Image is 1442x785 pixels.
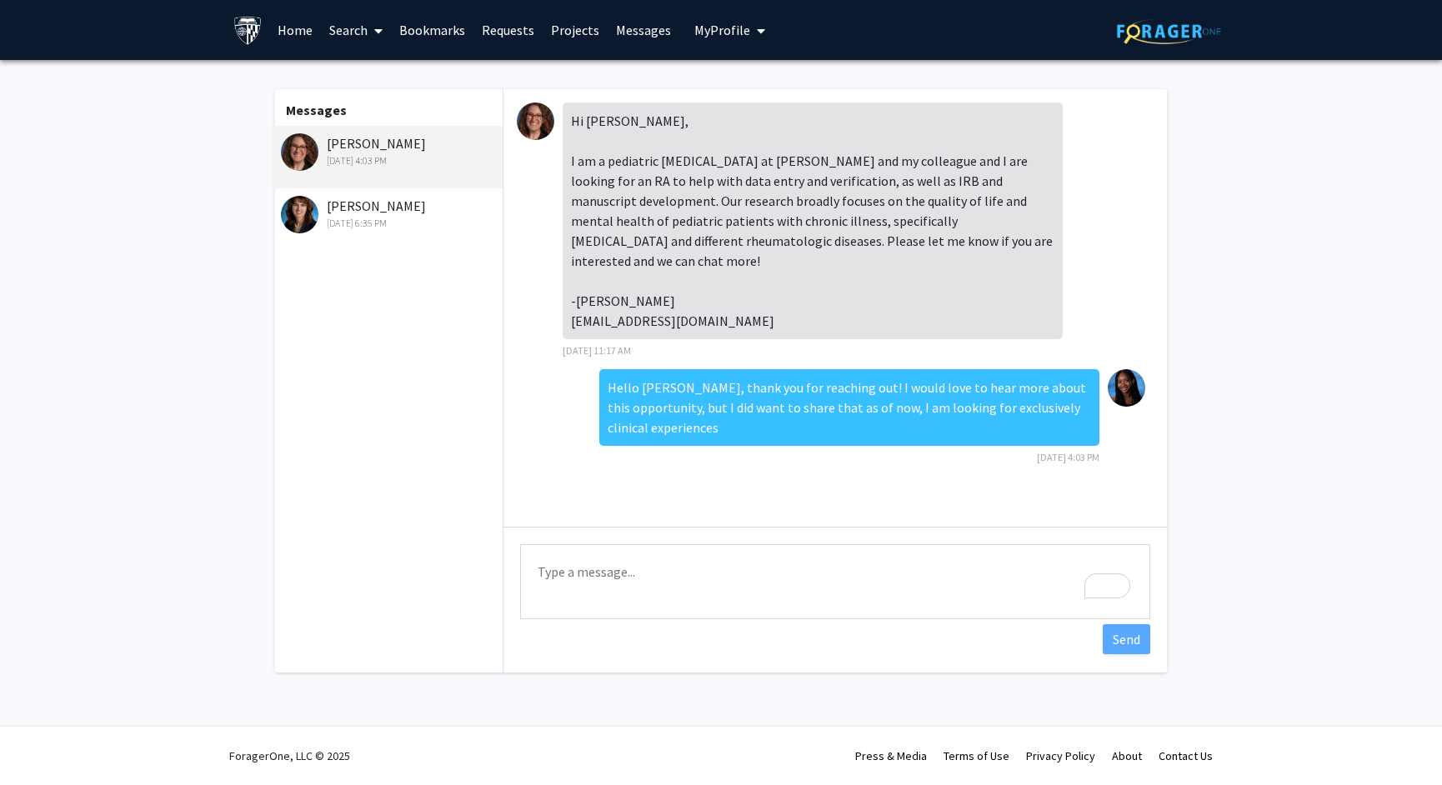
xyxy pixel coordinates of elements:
a: Search [321,1,391,59]
b: Messages [286,102,347,118]
div: [PERSON_NAME] [281,133,498,168]
img: Johns Hopkins University Logo [233,16,263,45]
a: Projects [543,1,608,59]
img: Angela Guarda [281,196,318,233]
img: Rachel Baffoe-Bonnie [1108,369,1145,407]
a: Terms of Use [944,748,1009,763]
button: Send [1103,624,1150,654]
div: [DATE] 4:03 PM [281,153,498,168]
span: My Profile [694,22,750,38]
a: Privacy Policy [1026,748,1095,763]
div: Hi [PERSON_NAME], I am a pediatric [MEDICAL_DATA] at [PERSON_NAME] and my colleague and I are loo... [563,102,1063,339]
a: Press & Media [855,748,927,763]
a: About [1112,748,1142,763]
div: Hello [PERSON_NAME], thank you for reaching out! I would love to hear more about this opportunity... [599,369,1099,446]
div: [PERSON_NAME] [281,196,498,231]
a: Messages [608,1,679,59]
a: Requests [473,1,543,59]
img: Paige Seegan [281,133,318,171]
a: Bookmarks [391,1,473,59]
textarea: To enrich screen reader interactions, please activate Accessibility in Grammarly extension settings [520,544,1150,619]
div: ForagerOne, LLC © 2025 [229,727,350,785]
iframe: Chat [13,710,71,772]
img: ForagerOne Logo [1117,18,1221,44]
a: Contact Us [1159,748,1213,763]
span: [DATE] 11:17 AM [563,344,631,357]
a: Home [269,1,321,59]
div: [DATE] 6:35 PM [281,216,498,231]
span: [DATE] 4:03 PM [1037,451,1099,463]
img: Paige Seegan [517,102,554,140]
